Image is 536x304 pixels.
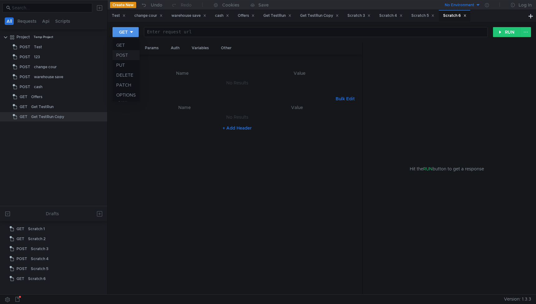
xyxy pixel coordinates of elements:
li: PATCH [112,80,140,90]
li: POST [112,50,140,60]
li: GET [112,40,140,50]
li: DELETE [112,70,140,80]
li: PUT [112,60,140,70]
li: OPTIONS [112,90,140,100]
